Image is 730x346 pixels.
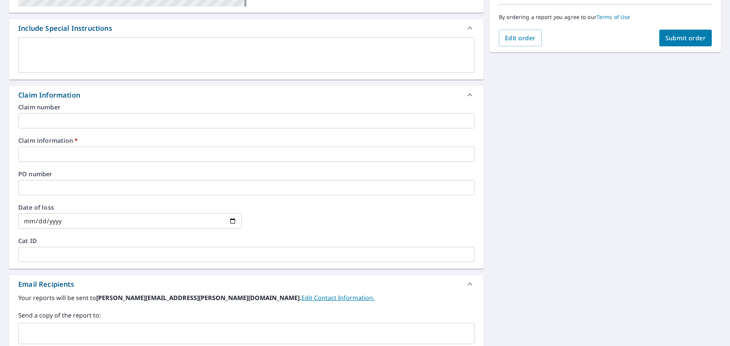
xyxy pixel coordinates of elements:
[9,19,484,37] div: Include Special Instructions
[302,294,375,302] a: EditContactInfo
[18,171,474,177] label: PO number
[665,34,706,42] span: Submit order
[18,311,474,320] label: Send a copy of the report to:
[499,30,542,46] button: Edit order
[18,238,474,244] label: Cat ID
[659,30,712,46] button: Submit order
[18,279,74,289] div: Email Recipients
[18,137,474,144] label: Claim information
[18,104,474,110] label: Claim number
[9,86,484,104] div: Claim Information
[499,14,712,21] p: By ordering a report you agree to our
[18,90,80,100] div: Claim Information
[18,204,242,210] label: Date of loss
[505,34,536,42] span: Edit order
[96,294,302,302] b: [PERSON_NAME][EMAIL_ADDRESS][PERSON_NAME][DOMAIN_NAME].
[18,293,474,302] label: Your reports will be sent to
[9,275,484,293] div: Email Recipients
[18,23,112,33] div: Include Special Instructions
[597,13,630,21] a: Terms of Use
